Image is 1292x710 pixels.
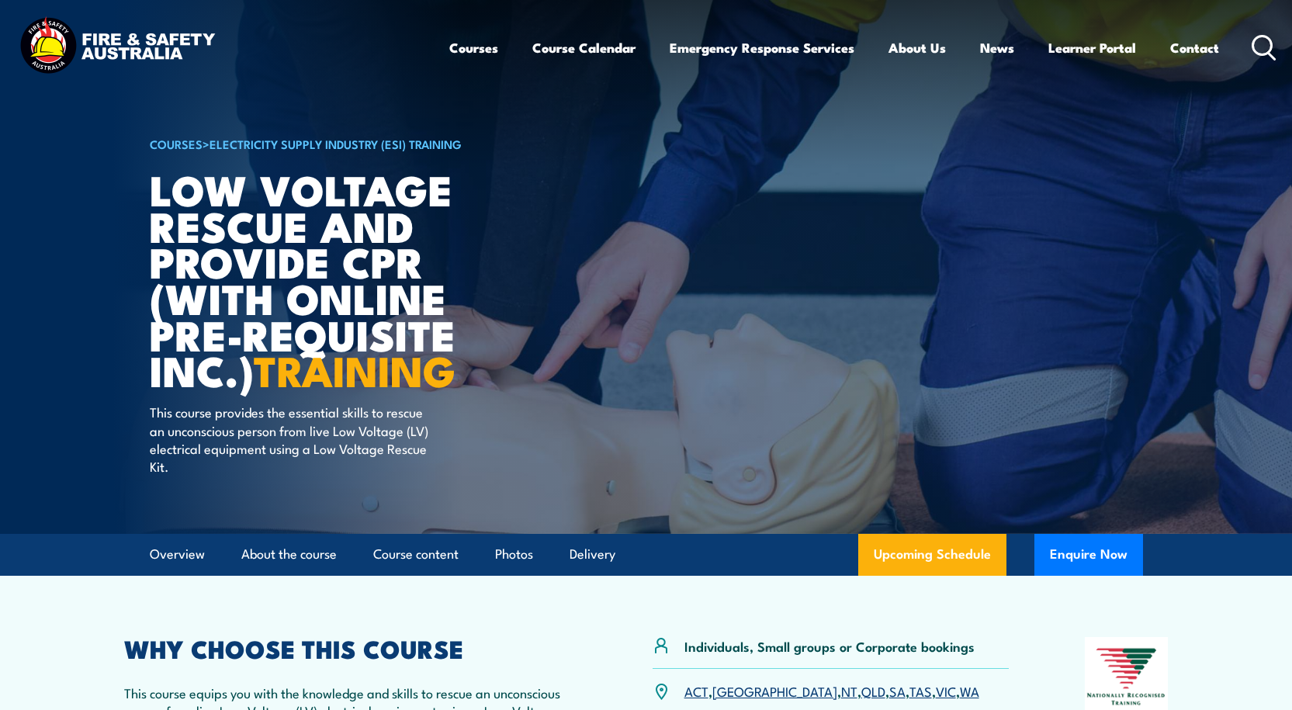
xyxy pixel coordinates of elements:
h6: > [150,134,533,153]
a: WA [960,681,979,700]
a: About the course [241,534,337,575]
a: News [980,27,1014,68]
a: Photos [495,534,533,575]
a: Upcoming Schedule [858,534,1006,576]
a: SA [889,681,906,700]
a: Course content [373,534,459,575]
a: TAS [909,681,932,700]
a: ACT [684,681,708,700]
a: About Us [888,27,946,68]
button: Enquire Now [1034,534,1143,576]
p: Individuals, Small groups or Corporate bookings [684,637,975,655]
a: Courses [449,27,498,68]
a: [GEOGRAPHIC_DATA] [712,681,837,700]
a: Electricity Supply Industry (ESI) Training [210,135,462,152]
a: Delivery [570,534,615,575]
a: Overview [150,534,205,575]
a: QLD [861,681,885,700]
a: COURSES [150,135,203,152]
a: Course Calendar [532,27,636,68]
a: NT [841,681,857,700]
a: VIC [936,681,956,700]
a: Learner Portal [1048,27,1136,68]
p: This course provides the essential skills to rescue an unconscious person from live Low Voltage (... [150,403,433,476]
a: Emergency Response Services [670,27,854,68]
h1: Low Voltage Rescue and Provide CPR (with online Pre-requisite inc.) [150,171,533,388]
h2: WHY CHOOSE THIS COURSE [124,637,577,659]
strong: TRAINING [254,337,455,401]
p: , , , , , , , [684,682,979,700]
a: Contact [1170,27,1219,68]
